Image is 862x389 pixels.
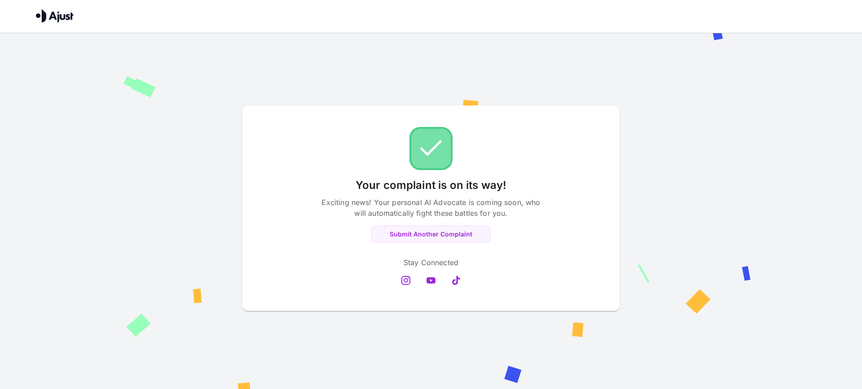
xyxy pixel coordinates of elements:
[36,9,74,22] img: Ajust
[319,197,543,219] p: Exciting news! Your personal AI Advocate is coming soon, who will automatically fight these battl...
[404,257,458,268] p: Stay Connected
[356,177,506,193] p: Your complaint is on its way!
[371,226,491,243] button: Submit Another Complaint
[409,127,453,170] img: Check!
